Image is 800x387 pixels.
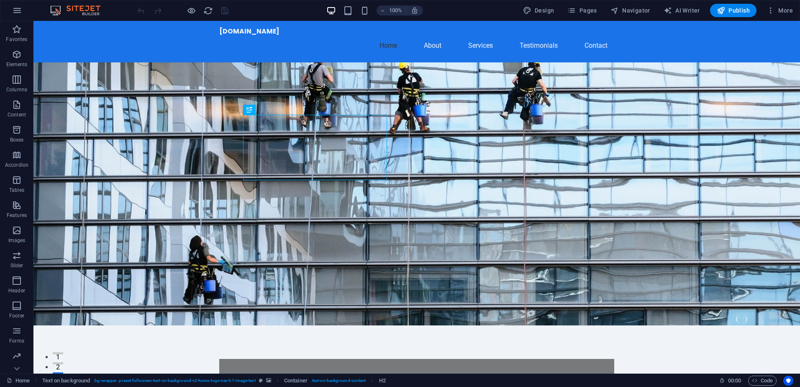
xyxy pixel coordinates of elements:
button: 100% [377,5,406,15]
nav: breadcrumb [42,376,386,386]
h6: 100% [389,5,403,15]
button: More [763,4,796,17]
span: Click to select. Double-click to edit [42,376,90,386]
button: Code [748,376,777,386]
button: Pages [564,4,600,17]
span: Code [752,376,773,386]
span: Click to select. Double-click to edit [284,376,308,386]
button: Click here to leave preview mode and continue editing [186,5,196,15]
a: Click to cancel selection. Double-click to open Pages [7,376,30,386]
i: This element contains a background [266,378,271,383]
p: Favorites [6,36,27,43]
button: Navigator [607,4,654,17]
img: Editor Logo [48,5,111,15]
p: Forms [9,338,24,344]
h6: Session time [719,376,741,386]
span: Click to select. Double-click to edit [379,376,386,386]
p: Images [8,237,26,244]
button: AI Writer [660,4,703,17]
p: Content [8,111,26,118]
button: Usercentrics [783,376,793,386]
button: 2 [19,341,30,343]
p: Marketing [5,363,28,369]
button: Publish [710,4,756,17]
p: Accordion [5,162,28,168]
span: 00 00 [728,376,741,386]
span: Pages [567,6,597,15]
i: This element is a customizable preset [259,378,263,383]
button: reload [203,5,213,15]
span: . bg-wrapper .preset-fullscreen-text-on-background-v2-home-logo-nav-h1-image-text [93,376,255,386]
p: Elements [6,61,28,68]
span: : [734,377,735,384]
p: Header [8,287,25,294]
p: Features [7,212,27,219]
span: AI Writer [664,6,700,15]
button: 1 [19,331,30,333]
p: Tables [9,187,24,193]
span: More [767,6,793,15]
p: Columns [6,86,27,93]
span: Navigator [610,6,650,15]
span: Design [523,6,554,15]
p: Slider [10,262,23,269]
span: Publish [717,6,750,15]
p: Footer [9,312,24,319]
span: . text-on-background-content [311,376,366,386]
i: Reload page [203,6,213,15]
button: 3 [19,351,30,353]
i: On resize automatically adjust zoom level to fit chosen device. [411,7,418,14]
button: Design [520,4,558,17]
p: Boxes [10,137,24,143]
div: Design (Ctrl+Alt+Y) [520,4,558,17]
